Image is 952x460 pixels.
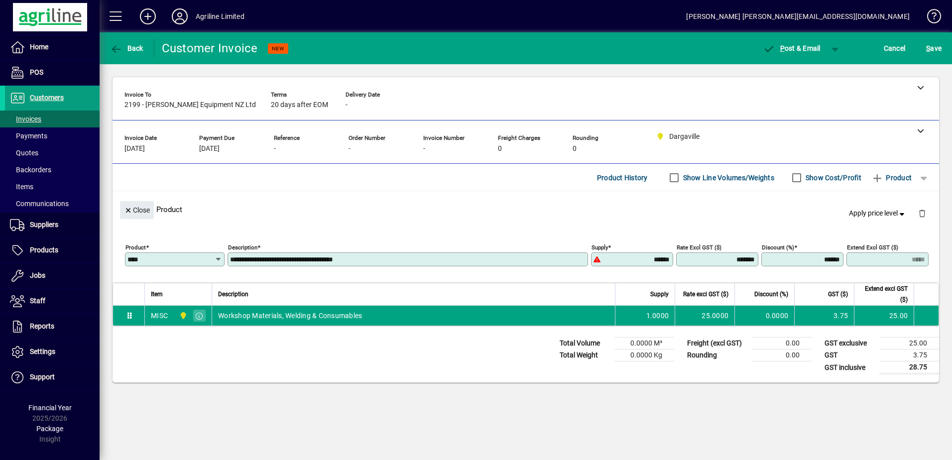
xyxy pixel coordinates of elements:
span: - [423,145,425,153]
button: Save [924,39,944,57]
span: NEW [272,45,284,52]
span: Payments [10,132,47,140]
a: Communications [5,195,100,212]
span: Item [151,289,163,300]
span: ave [926,40,942,56]
mat-label: Discount (%) [762,244,794,251]
span: - [274,145,276,153]
span: Rate excl GST ($) [683,289,728,300]
button: Profile [164,7,196,25]
a: Reports [5,314,100,339]
label: Show Cost/Profit [804,173,861,183]
span: Settings [30,347,55,355]
span: 20 days after EOM [271,101,328,109]
button: Cancel [881,39,908,57]
span: Back [110,44,143,52]
a: Staff [5,289,100,314]
td: GST [820,349,879,361]
a: Settings [5,340,100,364]
span: Staff [30,297,45,305]
td: GST inclusive [820,361,879,374]
span: Reports [30,322,54,330]
a: Home [5,35,100,60]
span: Invoices [10,115,41,123]
span: Cancel [884,40,906,56]
button: Product [866,169,917,187]
button: Close [120,201,154,219]
a: Knowledge Base [920,2,940,34]
td: Total Weight [555,349,614,361]
span: Product History [597,170,648,186]
mat-label: Extend excl GST ($) [847,244,898,251]
span: Discount (%) [754,289,788,300]
span: Apply price level [849,208,907,219]
span: 0 [498,145,502,153]
a: Backorders [5,161,100,178]
span: Suppliers [30,221,58,229]
td: Total Volume [555,338,614,349]
span: Communications [10,200,69,208]
a: Products [5,238,100,263]
a: Jobs [5,263,100,288]
td: 28.75 [879,361,939,374]
span: Supply [650,289,669,300]
app-page-header-button: Back [100,39,154,57]
span: Extend excl GST ($) [860,283,908,305]
div: MISC [151,311,168,321]
span: Workshop Materials, Welding & Consumables [218,311,362,321]
mat-label: Rate excl GST ($) [677,244,721,251]
mat-label: Supply [592,244,608,251]
td: 0.00 [752,338,812,349]
span: Product [871,170,912,186]
div: 25.0000 [681,311,728,321]
span: Jobs [30,271,45,279]
button: Post & Email [758,39,826,57]
app-page-header-button: Delete [910,209,934,218]
span: POS [30,68,43,76]
button: Product History [593,169,652,187]
td: 25.00 [854,306,914,326]
button: Add [132,7,164,25]
td: 0.0000 M³ [614,338,674,349]
td: 0.0000 [734,306,794,326]
span: - [349,145,351,153]
a: Suppliers [5,213,100,237]
td: 0.00 [752,349,812,361]
span: Products [30,246,58,254]
span: Quotes [10,149,38,157]
span: - [346,101,348,109]
button: Back [108,39,146,57]
span: [DATE] [124,145,145,153]
td: Rounding [682,349,752,361]
span: Package [36,425,63,433]
button: Delete [910,201,934,225]
span: ost & Email [763,44,821,52]
span: Support [30,373,55,381]
td: Freight (excl GST) [682,338,752,349]
span: Backorders [10,166,51,174]
a: Quotes [5,144,100,161]
div: Product [113,191,939,228]
a: Invoices [5,111,100,127]
span: P [780,44,785,52]
span: Home [30,43,48,51]
td: 25.00 [879,338,939,349]
mat-label: Product [125,244,146,251]
td: 0.0000 Kg [614,349,674,361]
span: 1.0000 [646,311,669,321]
td: 3.75 [794,306,854,326]
span: Description [218,289,248,300]
span: Items [10,183,33,191]
button: Apply price level [845,205,911,223]
span: Dargaville [177,310,188,321]
span: 0 [573,145,577,153]
a: POS [5,60,100,85]
label: Show Line Volumes/Weights [681,173,774,183]
a: Items [5,178,100,195]
a: Payments [5,127,100,144]
span: Customers [30,94,64,102]
div: [PERSON_NAME] [PERSON_NAME][EMAIL_ADDRESS][DOMAIN_NAME] [686,8,910,24]
div: Agriline Limited [196,8,244,24]
app-page-header-button: Close [118,205,156,214]
td: GST exclusive [820,338,879,349]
